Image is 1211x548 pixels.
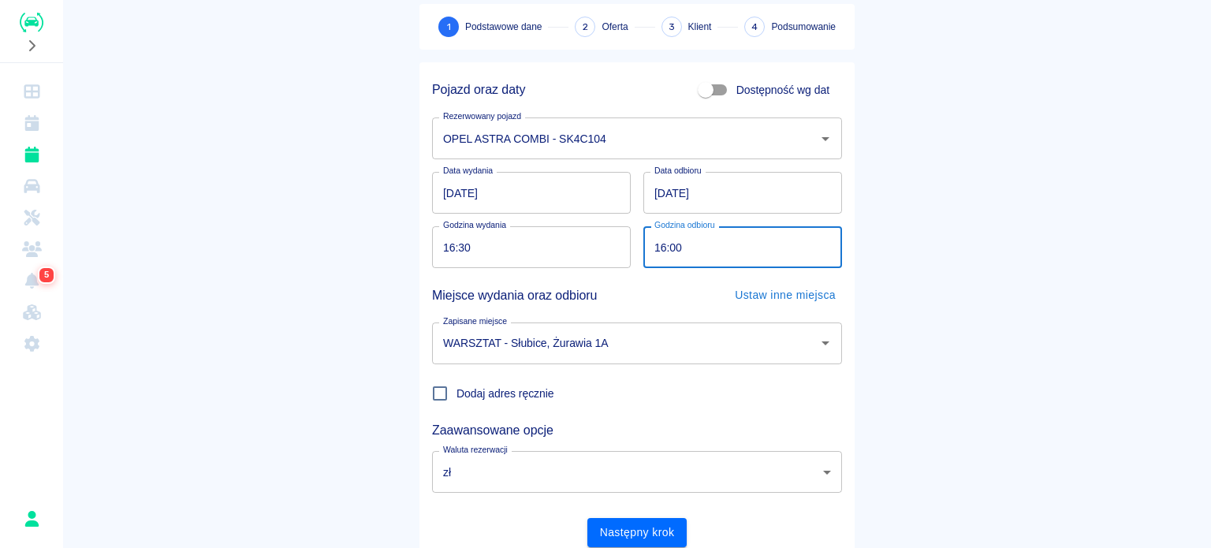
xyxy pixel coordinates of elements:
span: Podstawowe dane [465,20,542,34]
button: Następny krok [587,518,687,547]
button: Rafał Płaza [15,502,48,535]
a: Kalendarz [6,107,57,139]
input: hh:mm [432,226,620,268]
span: Dostępność wg dat [736,82,829,99]
a: Ustawienia [6,328,57,360]
button: Rozwiń nawigację [20,35,43,56]
span: Podsumowanie [771,20,836,34]
span: 4 [751,19,758,35]
a: Flota [6,170,57,202]
button: Otwórz [814,332,837,354]
label: Data wydania [443,165,493,177]
span: Dodaj adres ręcznie [456,386,554,402]
label: Waluta rezerwacji [443,444,508,456]
input: DD.MM.YYYY [432,172,631,214]
button: Ustaw inne miejsca [728,281,842,310]
label: Zapisane miejsce [443,315,507,327]
label: Rezerwowany pojazd [443,110,521,122]
a: Widget WWW [6,296,57,328]
span: 3 [669,19,675,35]
span: Klient [688,20,712,34]
h5: Miejsce wydania oraz odbioru [432,281,597,310]
input: DD.MM.YYYY [643,172,842,214]
a: Klienci [6,233,57,265]
a: Dashboard [6,76,57,107]
span: 5 [41,267,53,283]
span: 2 [583,19,588,35]
a: Powiadomienia [6,265,57,296]
h5: Zaawansowane opcje [432,423,842,438]
h5: Pojazd oraz daty [432,82,525,98]
label: Godzina odbioru [654,219,715,231]
label: Data odbioru [654,165,702,177]
input: hh:mm [643,226,831,268]
label: Godzina wydania [443,219,506,231]
button: Otwórz [814,128,837,150]
a: Serwisy [6,202,57,233]
span: 1 [447,19,451,35]
img: Renthelp [20,13,43,32]
div: zł [432,451,842,493]
a: Rezerwacje [6,139,57,170]
span: Oferta [602,20,628,34]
